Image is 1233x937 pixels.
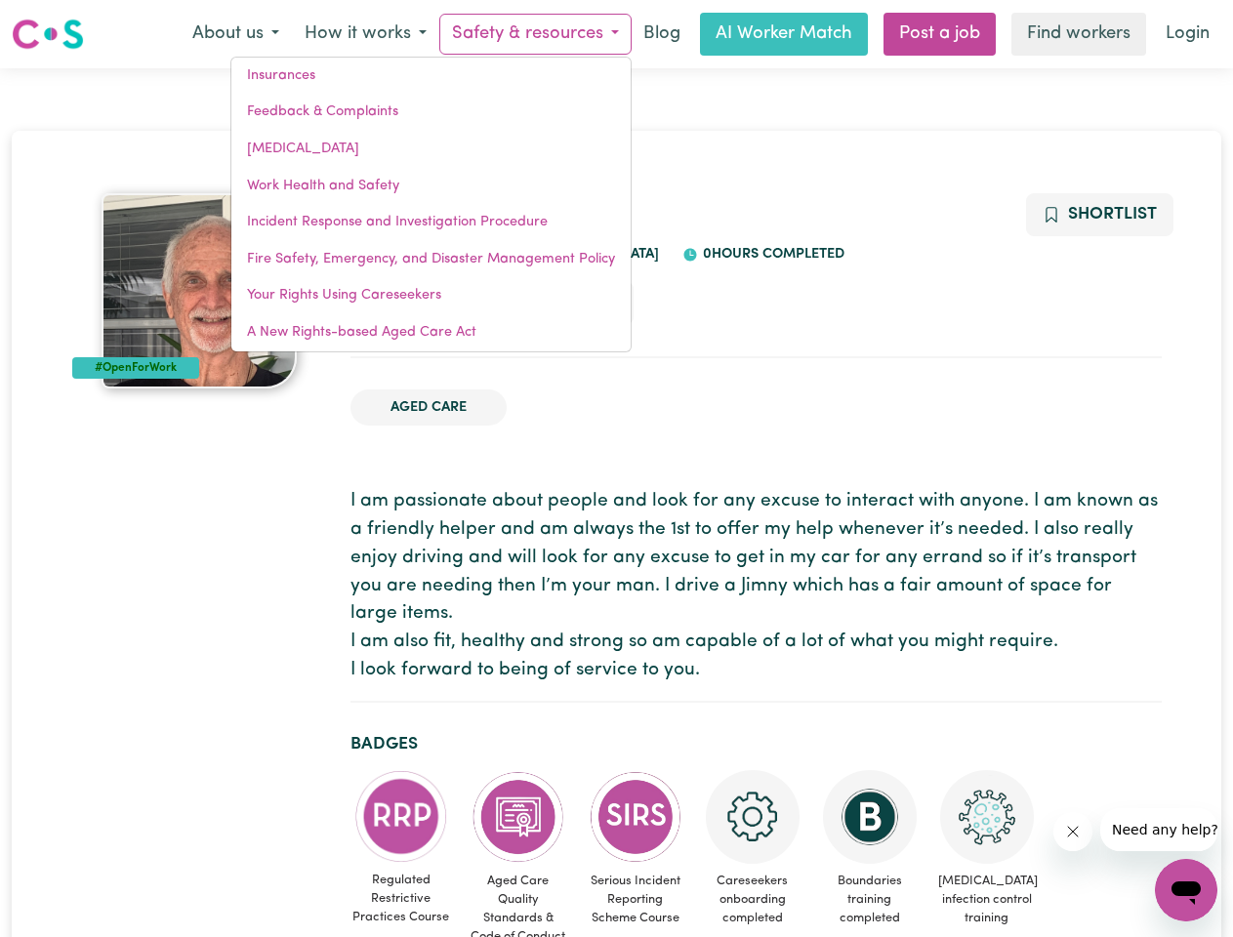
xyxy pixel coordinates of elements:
a: Work Health and Safety [231,168,631,205]
span: Regulated Restrictive Practices Course [350,863,452,935]
img: CS Academy: Boundaries in care and support work course completed [823,770,917,864]
button: Add to shortlist [1026,193,1173,236]
iframe: Button to launch messaging window [1155,859,1217,921]
button: Safety & resources [439,14,632,55]
img: CS Academy: Regulated Restrictive Practices course completed [354,770,448,863]
button: How it works [292,14,439,55]
button: About us [180,14,292,55]
a: Fire Safety, Emergency, and Disaster Management Policy [231,241,631,278]
a: Login [1154,13,1221,56]
img: CS Academy: Careseekers Onboarding course completed [706,770,800,864]
span: Serious Incident Reporting Scheme Course [585,864,686,936]
a: Kenneth's profile picture'#OpenForWork [72,193,327,388]
span: Careseekers onboarding completed [702,864,803,936]
iframe: Close message [1053,812,1092,851]
a: Blog [632,13,692,56]
a: A New Rights-based Aged Care Act [231,314,631,351]
a: Feedback & Complaints [231,94,631,131]
a: Find workers [1011,13,1146,56]
a: Incident Response and Investigation Procedure [231,204,631,241]
iframe: Message from company [1100,808,1217,851]
img: CS Academy: Serious Incident Reporting Scheme course completed [589,770,682,864]
a: Post a job [884,13,996,56]
img: CS Academy: Aged Care Quality Standards & Code of Conduct course completed [472,770,565,864]
span: [MEDICAL_DATA] infection control training [936,864,1038,936]
h2: Badges [350,734,1162,754]
span: Boundaries training completed [819,864,921,936]
li: Aged Care [350,389,507,427]
a: Your Rights Using Careseekers [231,277,631,314]
img: CS Academy: COVID-19 Infection Control Training course completed [940,770,1034,864]
a: Careseekers logo [12,12,84,57]
img: Kenneth [102,193,297,388]
div: Safety & resources [230,57,632,352]
div: #OpenForWork [72,357,200,379]
span: 0 hours completed [698,247,844,262]
p: I am passionate about people and look for any excuse to interact with anyone. I am known as a fri... [350,488,1162,685]
a: [MEDICAL_DATA] [231,131,631,168]
a: AI Worker Match [700,13,868,56]
span: Shortlist [1068,206,1157,223]
img: Careseekers logo [12,17,84,52]
span: Need any help? [12,14,118,29]
a: Insurances [231,58,631,95]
